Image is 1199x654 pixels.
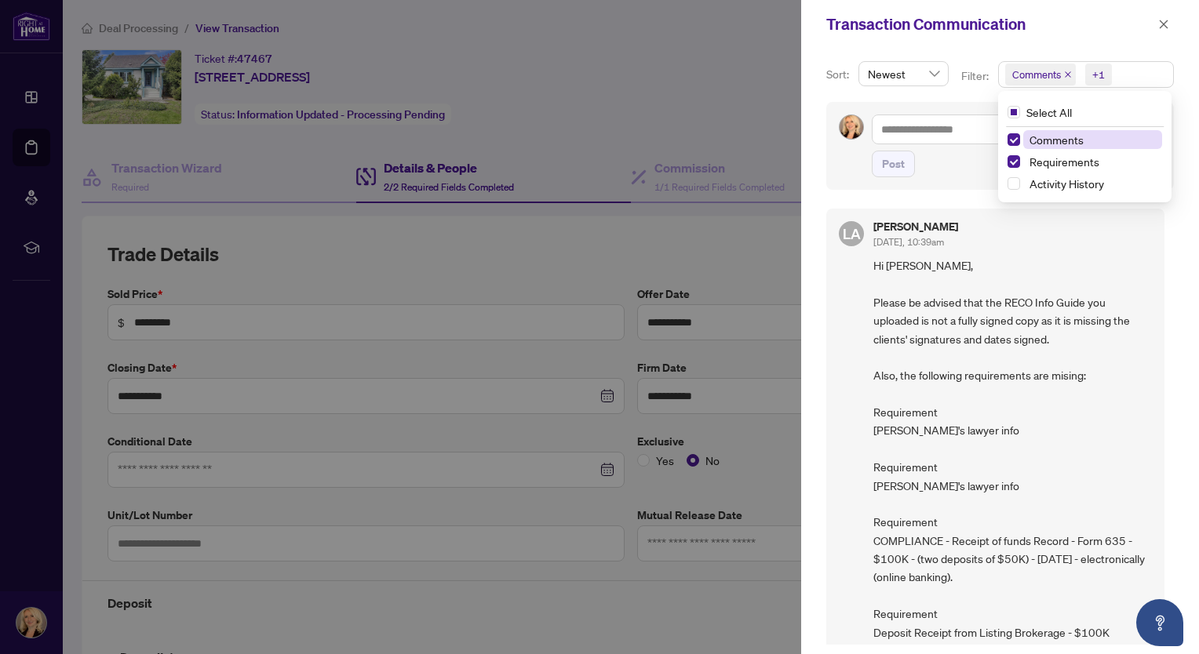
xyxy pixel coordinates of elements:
span: Comments [1023,130,1162,149]
p: Filter: [961,67,991,85]
span: close [1158,19,1169,30]
span: Select Requirements [1008,155,1020,168]
span: Activity History [1030,176,1104,191]
span: Select Comments [1008,133,1020,146]
span: Activity History [1023,174,1162,193]
span: Select All [1020,104,1078,121]
span: Select Activity History [1008,177,1020,190]
span: Requirements [1023,152,1162,171]
span: Comments [1030,133,1084,147]
span: Requirements [1030,154,1099,169]
p: Sort: [826,66,852,83]
span: LA [843,223,861,245]
span: Comments [1005,64,1076,85]
div: Transaction Communication [826,13,1153,36]
div: +1 [1092,67,1105,82]
span: [DATE], 10:39am [873,236,944,248]
img: Profile Icon [840,115,863,139]
span: Comments [1012,67,1061,82]
button: Open asap [1136,599,1183,646]
span: Newest [868,62,939,85]
h5: [PERSON_NAME] [873,221,958,232]
button: Post [872,151,915,177]
span: close [1064,71,1072,78]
